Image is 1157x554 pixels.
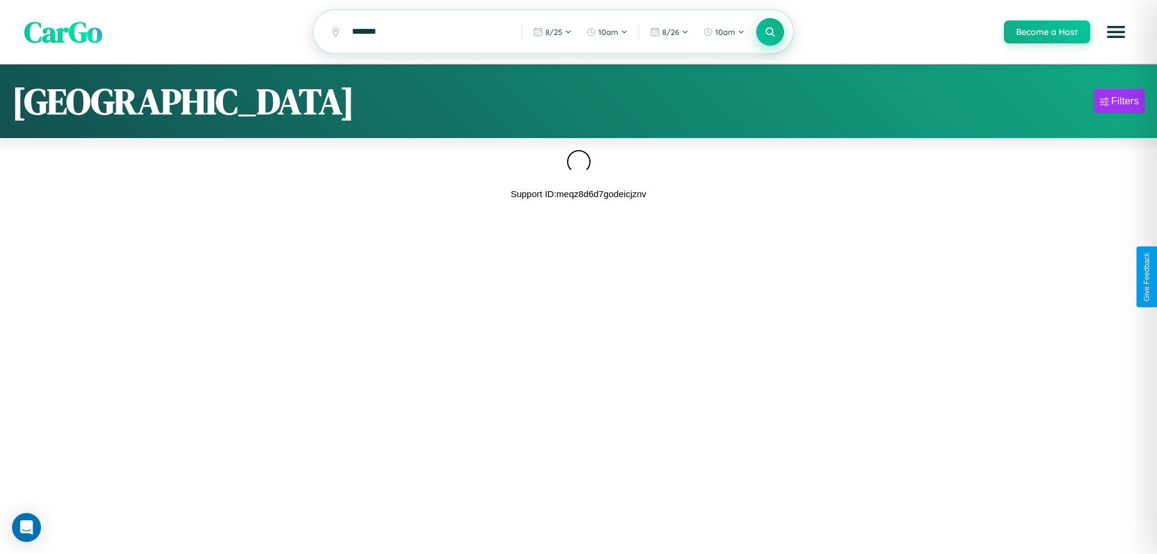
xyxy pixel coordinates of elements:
[24,12,102,52] span: CarGo
[644,22,695,42] button: 8/26
[715,27,735,37] span: 10am
[545,27,562,37] span: 8 / 25
[510,186,646,202] p: Support ID: meqz8d6d7godeicjznv
[697,22,751,42] button: 10am
[580,22,634,42] button: 10am
[1094,89,1145,113] button: Filters
[662,27,679,37] span: 8 / 26
[527,22,578,42] button: 8/25
[1099,15,1133,49] button: Open menu
[12,513,41,542] div: Open Intercom Messenger
[1143,253,1151,301] div: Give Feedback
[598,27,618,37] span: 10am
[1004,20,1090,43] button: Become a Host
[12,77,354,126] h1: [GEOGRAPHIC_DATA]
[1111,95,1139,107] div: Filters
